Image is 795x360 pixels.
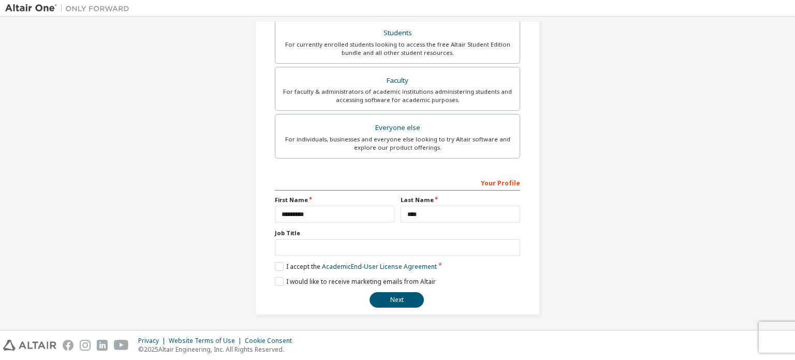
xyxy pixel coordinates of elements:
div: Privacy [138,337,169,345]
img: youtube.svg [114,340,129,351]
div: For currently enrolled students looking to access the free Altair Student Edition bundle and all ... [282,40,513,57]
label: Job Title [275,229,520,237]
div: Faculty [282,74,513,88]
label: I accept the [275,262,437,271]
img: altair_logo.svg [3,340,56,351]
button: Next [370,292,424,308]
div: Everyone else [282,121,513,135]
img: linkedin.svg [97,340,108,351]
img: instagram.svg [80,340,91,351]
img: facebook.svg [63,340,73,351]
div: Cookie Consent [245,337,298,345]
div: For individuals, businesses and everyone else looking to try Altair software and explore our prod... [282,135,513,152]
div: Students [282,26,513,40]
a: Academic End-User License Agreement [322,262,437,271]
img: Altair One [5,3,135,13]
p: © 2025 Altair Engineering, Inc. All Rights Reserved. [138,345,298,354]
div: Website Terms of Use [169,337,245,345]
div: Your Profile [275,174,520,191]
label: Last Name [401,196,520,204]
div: For faculty & administrators of academic institutions administering students and accessing softwa... [282,88,513,104]
label: First Name [275,196,394,204]
label: I would like to receive marketing emails from Altair [275,277,436,286]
